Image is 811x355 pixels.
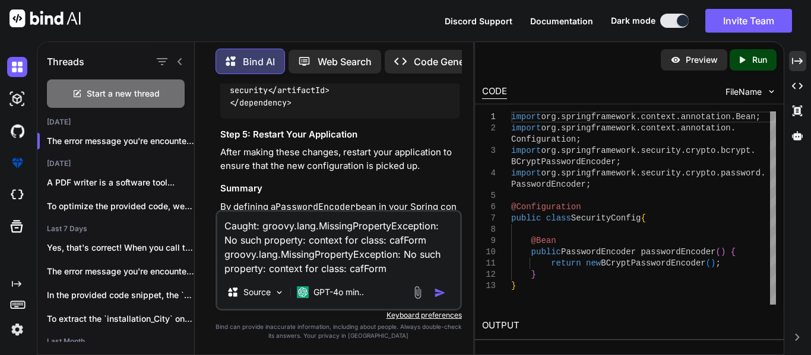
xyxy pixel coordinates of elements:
span: . [676,123,680,133]
span: password [721,168,761,178]
span: ; [716,258,721,268]
span: Dark mode [611,15,655,27]
h2: Last 7 Days [37,224,194,234]
textarea: Caught: groovy.lang.MissingPropertyException: No such property: context for class: cafForm groovy... [217,212,460,276]
span: import [511,123,541,133]
img: icon [434,287,446,299]
span: @Bean [531,236,556,245]
div: 2 [482,123,496,134]
span: { [641,213,645,223]
button: Documentation [530,15,593,27]
span: . [556,146,561,155]
p: Web Search [318,55,372,69]
code: PasswordEncoder [275,201,356,213]
img: GPT-4o mini [297,286,309,298]
span: . [681,146,686,155]
img: preview [670,55,681,65]
span: . [731,123,736,133]
img: cloudideIcon [7,185,27,205]
span: public [531,247,561,257]
span: PasswordEncoder [511,180,586,189]
span: ( [706,258,711,268]
p: In the provided code snippet, the `finalPricingMap`... [47,289,194,301]
img: chevron down [766,87,777,97]
img: premium [7,153,27,173]
span: public [511,213,541,223]
img: Pick Models [274,287,284,298]
span: springframework [561,146,636,155]
span: import [511,112,541,121]
h3: Step 5: Restart Your Application [220,128,460,142]
h2: Last Month [37,337,194,346]
span: springframework [561,123,636,133]
img: Bind AI [9,9,81,27]
span: . [636,123,641,133]
span: crypto [686,146,715,155]
span: Documentation [530,16,593,26]
div: 1 [482,111,496,123]
span: new [586,258,601,268]
span: org [541,168,556,178]
p: Bind can provide inaccurate information, including about people. Always double-check its answers.... [216,322,462,340]
span: ; [576,135,581,144]
span: . [556,123,561,133]
span: bcrypt [721,146,750,155]
span: . [716,146,721,155]
span: . [556,112,561,121]
span: . [556,168,561,178]
span: . [676,112,680,121]
span: ( [716,247,721,257]
span: org [541,112,556,121]
span: . [731,112,736,121]
img: githubDark [7,121,27,141]
span: class [546,213,571,223]
p: Code Generator [414,55,486,69]
div: CODE [482,85,507,99]
span: . [681,168,686,178]
p: The error message you're encountering in... [47,135,194,147]
span: import [511,168,541,178]
span: </ > [230,97,292,108]
h1: Threads [47,55,84,69]
span: security [641,146,681,155]
span: dependency [239,97,287,108]
p: Preview [686,54,718,66]
div: 5 [482,190,496,202]
span: SecurityConfig [571,213,641,223]
p: The error message you're encountering, which indicates... [47,266,194,277]
img: darkChat [7,57,27,77]
span: ) [711,258,715,268]
span: ) [721,247,726,257]
h3: Summary [220,182,460,196]
button: Discord Support [445,15,512,27]
span: return [551,258,581,268]
h2: [DATE] [37,159,194,168]
img: settings [7,319,27,340]
div: 8 [482,224,496,235]
p: A PDF writer is a software tool... [47,177,194,188]
h2: [DATE] [37,117,194,127]
span: Configuration [511,135,576,144]
img: attachment [411,286,424,299]
span: } [531,270,536,279]
span: annotation [681,112,731,121]
span: org [541,146,556,155]
span: org [541,123,556,133]
span: . [636,168,641,178]
p: By defining a bean in your Spring configuration and ensuring that it is correctly autowired in yo... [220,200,460,267]
div: 13 [482,280,496,292]
button: Invite Team [705,9,792,33]
p: Yes, that's correct! When you call the... [47,242,194,254]
span: PasswordEncoder passwordEncoder [561,247,715,257]
span: ; [756,112,761,121]
span: } [511,281,516,290]
div: 7 [482,213,496,224]
p: To optimize the provided code, we can... [47,200,194,212]
span: . [716,168,721,178]
span: ; [616,157,620,167]
span: context [641,123,676,133]
span: Start a new thread [87,88,160,100]
div: 3 [482,145,496,156]
div: 9 [482,235,496,247]
p: Source [243,286,271,298]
